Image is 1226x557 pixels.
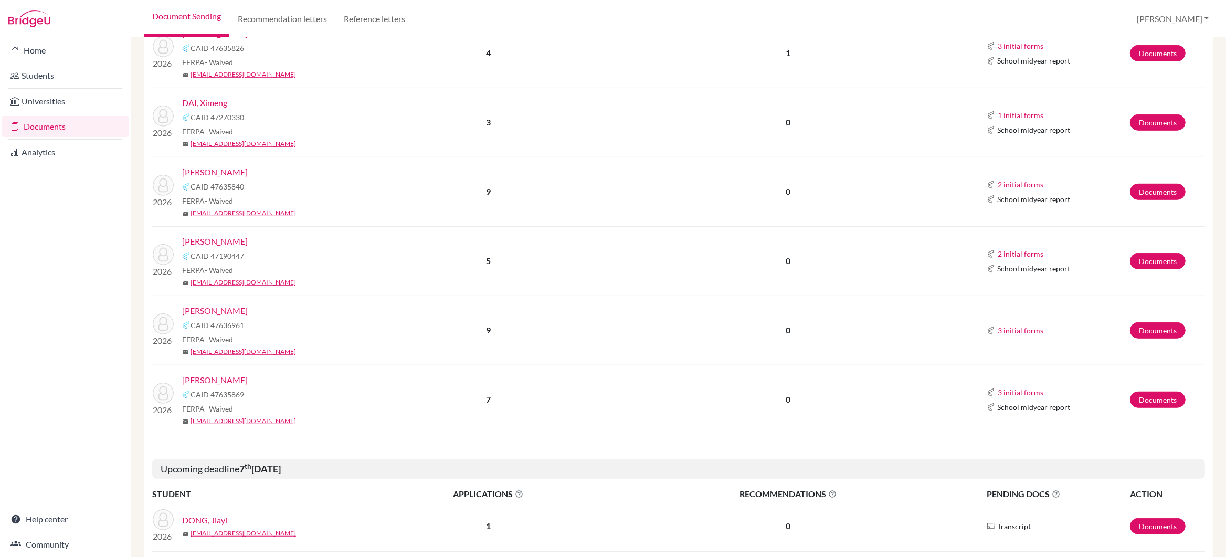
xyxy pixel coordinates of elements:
a: Documents [1130,392,1186,408]
button: [PERSON_NAME] [1132,9,1213,29]
span: mail [182,141,188,148]
span: mail [182,531,188,537]
span: CAID 47636961 [191,320,244,331]
img: CHEN, Xitong [153,36,174,57]
span: School midyear report [997,194,1070,205]
a: Universities [2,91,129,112]
img: DONG, Jiayi [153,509,174,530]
img: Common App logo [182,391,191,399]
a: [EMAIL_ADDRESS][DOMAIN_NAME] [191,416,296,426]
a: Home [2,40,129,61]
p: 0 [615,393,961,406]
button: 3 initial forms [997,40,1044,52]
a: [PERSON_NAME] [182,374,248,386]
a: [PERSON_NAME] [182,304,248,317]
span: RECOMMENDATIONS [615,488,961,500]
span: CAID 47635869 [191,389,244,400]
sup: th [245,462,251,470]
th: ACTION [1129,487,1205,501]
p: 0 [615,520,961,532]
img: Common App logo [987,265,995,273]
span: School midyear report [997,55,1070,66]
a: [PERSON_NAME] [182,235,248,248]
span: FERPA [182,334,233,345]
a: [PERSON_NAME] [182,166,248,178]
span: mail [182,418,188,425]
b: 9 [486,186,491,196]
a: Documents [1130,253,1186,269]
span: - Waived [205,335,233,344]
span: - Waived [205,266,233,275]
span: School midyear report [997,263,1070,274]
img: Common App logo [182,183,191,191]
img: Bridge-U [8,10,50,27]
img: SHARMA, Aryan [153,313,174,334]
a: Analytics [2,142,129,163]
span: CAID 47190447 [191,250,244,261]
span: mail [182,349,188,355]
a: [EMAIL_ADDRESS][DOMAIN_NAME] [191,278,296,287]
a: [EMAIL_ADDRESS][DOMAIN_NAME] [191,139,296,149]
span: CAID 47635840 [191,181,244,192]
span: - Waived [205,127,233,136]
img: Common App logo [987,327,995,335]
span: APPLICATIONS [363,488,614,500]
b: 9 [486,325,491,335]
button: 3 initial forms [997,324,1044,337]
p: 0 [615,185,961,198]
h5: Upcoming deadline [152,459,1205,479]
th: STUDENT [152,487,362,501]
button: 3 initial forms [997,386,1044,398]
img: Common App logo [987,111,995,120]
img: GROVER, Vivaan [153,175,174,196]
img: Common App logo [987,388,995,397]
button: 2 initial forms [997,178,1044,191]
p: 2026 [153,334,174,347]
a: Students [2,65,129,86]
a: [EMAIL_ADDRESS][DOMAIN_NAME] [191,208,296,218]
p: 2026 [153,57,174,70]
a: DAI, Ximeng [182,97,227,109]
img: Common App logo [987,42,995,50]
img: Common App logo [182,252,191,260]
img: Common App logo [987,250,995,258]
a: Documents [1130,45,1186,61]
p: 2026 [153,127,174,139]
p: 0 [615,255,961,267]
span: School midyear report [997,402,1070,413]
a: Help center [2,509,129,530]
span: FERPA [182,265,233,276]
span: FERPA [182,126,233,137]
p: 1 [615,47,961,59]
a: Community [2,534,129,555]
span: CAID 47270330 [191,112,244,123]
img: Common App logo [182,113,191,122]
img: Common App logo [987,126,995,134]
span: mail [182,280,188,286]
a: Documents [2,116,129,137]
a: Documents [1130,114,1186,131]
a: [EMAIL_ADDRESS][DOMAIN_NAME] [191,70,296,79]
span: CAID 47635826 [191,43,244,54]
a: Documents [1130,322,1186,339]
span: - Waived [205,196,233,205]
span: PENDING DOCS [987,488,1129,500]
a: [EMAIL_ADDRESS][DOMAIN_NAME] [191,347,296,356]
img: Common App logo [987,181,995,189]
p: 2026 [153,530,174,543]
p: 2026 [153,196,174,208]
img: Common App logo [987,403,995,412]
p: 0 [615,116,961,129]
span: FERPA [182,195,233,206]
img: Common App logo [182,44,191,52]
span: Transcript [997,521,1031,532]
img: GUPTA, Palak Gaurav [153,244,174,265]
b: 5 [486,256,491,266]
span: FERPA [182,57,233,68]
span: - Waived [205,404,233,413]
img: Common App logo [182,321,191,330]
img: Parchments logo [987,522,995,530]
p: 0 [615,324,961,337]
span: FERPA [182,403,233,414]
img: Common App logo [987,195,995,204]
